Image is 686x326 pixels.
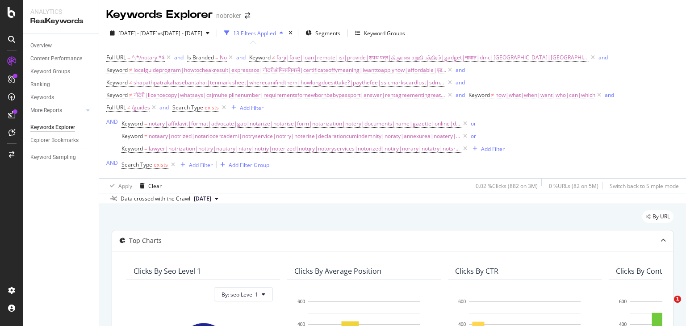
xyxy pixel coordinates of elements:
[364,29,405,37] div: Keyword Groups
[106,7,213,22] div: Keywords Explorer
[456,66,465,74] button: and
[456,78,465,87] button: and
[598,53,608,62] button: and
[455,267,498,276] div: Clicks By CTR
[249,54,271,61] span: Keyword
[205,104,219,111] span: exists
[30,67,70,76] div: Keyword Groups
[121,132,143,140] span: Keyword
[276,51,589,64] span: farji|fake|loan|remote|isi|provide|शपथ पत्र|திருமண உறுதி பத்திரம்|gadget|नावात|dmc|[GEOGRAPHIC_DA...
[315,29,340,37] span: Segments
[134,76,446,89] span: shapathpatrakahasebantahai|tenmark sheet|wherecanifindthem|howlongdoesittake?|paythefee|sslcmarks...
[194,195,211,203] span: 2025 Sep. 1st
[129,91,132,99] span: ≠
[217,159,269,170] button: Add Filter Group
[106,179,132,193] button: Apply
[30,136,92,145] a: Explorer Bookmarks
[118,182,132,190] div: Apply
[121,145,143,152] span: Keyword
[127,104,130,111] span: ≠
[215,54,218,61] span: =
[106,54,126,61] span: Full URL
[106,117,118,126] button: AND
[458,299,466,304] text: 600
[469,143,505,154] button: Add Filter
[495,89,595,101] span: how|what|when|want|who|can|which
[351,26,409,40] button: Keyword Groups
[468,91,490,99] span: Keyword
[132,51,165,64] span: ^.*/notary.*$
[134,267,201,276] div: Clicks By seo Level 1
[30,80,92,89] a: Ranking
[187,54,214,61] span: Is Branded
[189,161,213,169] div: Add Filter
[222,291,258,298] span: By: seo Level 1
[297,299,305,304] text: 600
[134,64,446,76] span: localguideprogram|howtocheakresult|expresssos|नोटरीऑफिसनियरमें|certificateoffymeaning|iwanttoappl...
[471,119,476,128] button: or
[236,54,246,61] div: and
[214,287,273,301] button: By: seo Level 1
[159,104,169,111] div: and
[106,159,118,167] button: AND
[30,80,50,89] div: Ranking
[481,145,505,153] div: Add Filter
[30,106,62,115] div: More Reports
[158,29,202,37] span: vs [DATE] - [DATE]
[456,91,465,99] button: and
[154,161,168,168] span: exists
[129,236,162,245] div: Top Charts
[149,142,461,155] span: lawyer|notrization|nottry|nautary|ntary|notriy|noterized|notqry|notoryservices|notorized|notiry|n...
[30,153,76,162] div: Keyword Sampling
[132,101,150,114] span: /guides
[491,91,494,99] span: ≠
[106,66,128,74] span: Keyword
[30,41,92,50] a: Overview
[30,41,52,50] div: Overview
[656,296,677,317] iframe: Intercom live chat
[653,214,670,219] span: By URL
[272,54,275,61] span: ≠
[144,132,147,140] span: =
[172,104,203,111] span: Search Type
[606,179,679,193] button: Switch back to Simple mode
[121,195,190,203] div: Data crossed with the Crawl
[106,26,213,40] button: [DATE] - [DATE]vs[DATE] - [DATE]
[30,136,79,145] div: Explorer Bookmarks
[240,104,264,112] div: Add Filter
[476,182,538,190] div: 0.02 % Clicks ( 882 on 3M )
[30,54,82,63] div: Content Performance
[674,296,681,303] span: 1
[129,79,132,86] span: ≠
[121,161,152,168] span: Search Type
[149,130,461,142] span: notaary|notrized|notariocercademi|notryservice|notrry|noterise|declarationcumindemnity|noraty|ann...
[236,53,246,62] button: and
[221,26,287,40] button: 13 Filters Applied
[294,267,381,276] div: Clicks By Average Position
[106,91,128,99] span: Keyword
[30,123,92,132] a: Keywords Explorer
[30,16,92,26] div: RealKeywords
[229,161,269,169] div: Add Filter Group
[149,117,461,130] span: notary|affidavit|format|advocate|gap|notarize|notarise|form|notarization|notery|documents|name|ga...
[30,93,92,102] a: Keywords
[287,29,294,38] div: times
[220,51,227,64] span: No
[30,7,92,16] div: Analytics
[471,132,476,140] button: or
[30,67,92,76] a: Keyword Groups
[121,120,143,127] span: Keyword
[549,182,598,190] div: 0 % URLs ( 82 on 5M )
[127,54,130,61] span: =
[159,103,169,112] button: and
[216,11,241,20] div: nobroker
[174,54,184,61] div: and
[134,89,446,101] span: नोटेरी|licencecopy|whatsays|csjmuhelplinenumber|requirementsfornewbornbabypassport|answer|rentagr...
[302,26,344,40] button: Segments
[228,102,264,113] button: Add Filter
[456,79,465,86] div: and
